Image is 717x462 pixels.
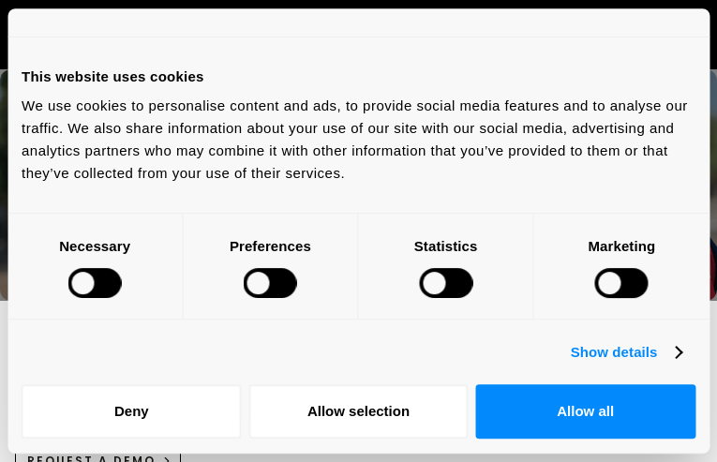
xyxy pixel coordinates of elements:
strong: Marketing [589,238,656,254]
button: Deny [22,384,242,439]
div: We use cookies to personalise content and ads, to provide social media features and to analyse ou... [22,95,695,185]
button: Allow selection [248,384,469,439]
strong: Necessary [59,238,130,254]
a: Show details [571,341,681,364]
div: This website uses cookies [22,66,695,88]
strong: Preferences [230,238,311,254]
strong: Statistics [414,238,478,254]
button: Allow all [475,384,695,439]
